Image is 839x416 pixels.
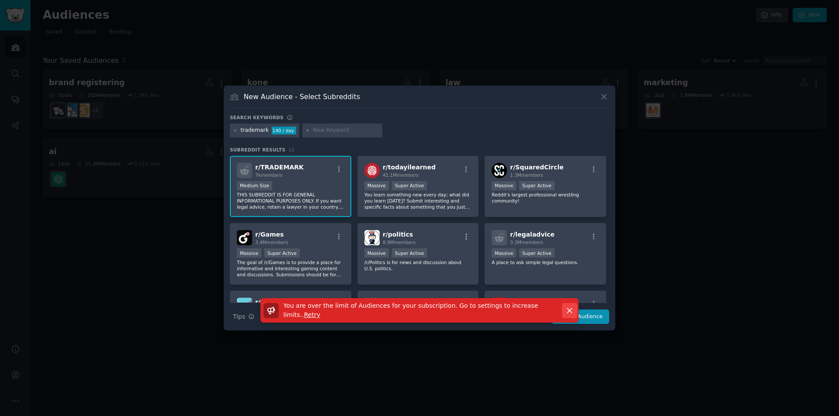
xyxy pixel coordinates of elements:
img: technology [237,298,252,313]
div: Massive [364,181,389,190]
img: politics [364,230,380,245]
span: 3.3M members [510,240,543,245]
p: Reddit's largest professional wrestling community! [492,192,599,204]
input: New Keyword [313,127,379,134]
div: Medium Size [237,181,272,190]
span: 1.3M members [510,172,543,178]
span: You are over the limit of Audiences for your subscription. Go to settings to increase limits. . [284,302,538,318]
div: Super Active [392,248,427,258]
h3: New Audience - Select Subreddits [244,92,360,101]
div: Super Active [519,181,555,190]
div: Massive [237,248,261,258]
p: THIS SUBREDDIT IS FOR GENERAL INFORMATIONAL PURPOSES ONLY. If you want legal advice, retain a law... [237,192,344,210]
span: r/ SquaredCircle [510,164,564,171]
span: r/ Games [255,231,284,238]
div: 140 / day [272,127,296,134]
span: r/ todayilearned [383,164,436,171]
p: A place to ask simple legal questions. [492,259,599,265]
div: Massive [364,248,389,258]
p: /r/Politics is for news and discussion about U.S. politics. [364,259,472,272]
img: Games [237,230,252,245]
span: 3.4M members [255,240,288,245]
span: 15 [288,147,295,152]
span: 8.9M members [383,240,416,245]
div: Super Active [519,248,555,258]
span: Subreddit Results [230,147,285,153]
img: todayilearned [364,163,380,178]
img: gaming [492,298,507,313]
span: r/ legaladvice [510,231,555,238]
span: r/ TRADEMARK [255,164,304,171]
div: Super Active [392,181,427,190]
div: Super Active [264,248,300,258]
span: Retry [304,311,320,318]
div: trademark [241,127,269,134]
img: SquaredCircle [492,163,507,178]
span: 41.1M members [383,172,419,178]
p: You learn something new every day; what did you learn [DATE]? Submit interesting and specific fac... [364,192,472,210]
div: Massive [492,248,516,258]
p: The goal of /r/Games is to provide a place for informative and interesting gaming content and dis... [237,259,344,278]
h3: Search keywords [230,114,284,120]
span: 7k members [255,172,283,178]
span: r/ politics [383,231,413,238]
div: Massive [492,181,516,190]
